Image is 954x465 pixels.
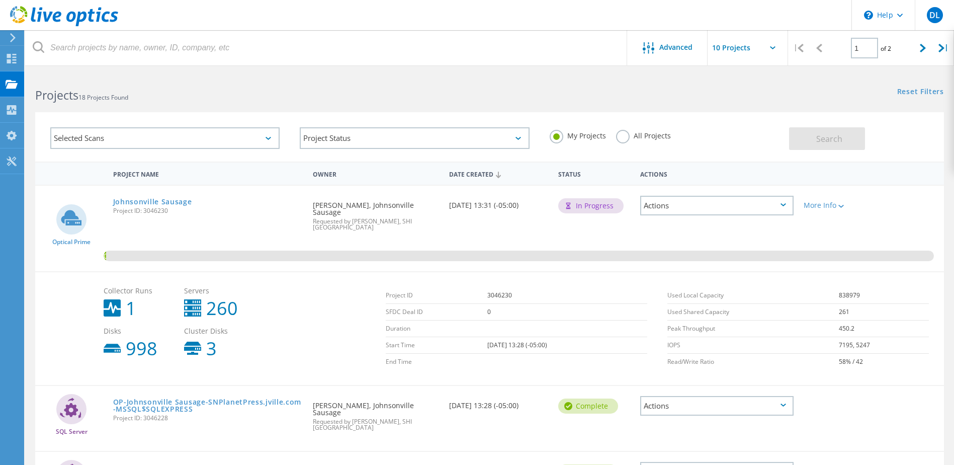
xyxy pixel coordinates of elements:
[313,218,439,230] span: Requested by [PERSON_NAME], SHI [GEOGRAPHIC_DATA]
[667,304,839,321] td: Used Shared Capacity
[126,340,157,358] b: 998
[113,399,303,413] a: OP-Johnsonville Sausage-SNPlanetPress.jville.com-MSSQL$SQLEXPRESS
[667,321,839,337] td: Peak Throughput
[804,202,866,209] div: More Info
[386,321,487,337] td: Duration
[206,299,238,318] b: 260
[839,304,929,321] td: 261
[184,328,254,335] span: Cluster Disks
[839,354,929,370] td: 58% / 42
[616,130,671,139] label: All Projects
[386,354,487,370] td: End Time
[35,87,78,103] b: Projects
[487,337,647,354] td: [DATE] 13:28 (-05:00)
[52,239,91,245] span: Optical Prime
[553,164,635,183] div: Status
[25,30,628,65] input: Search projects by name, owner, ID, company, etc
[788,30,809,66] div: |
[881,44,891,53] span: of 2
[386,304,487,321] td: SFDC Deal ID
[816,133,842,144] span: Search
[640,196,794,215] div: Actions
[839,287,929,304] td: 838979
[386,287,487,304] td: Project ID
[308,186,444,241] div: [PERSON_NAME], Johnsonville Sausage
[56,429,88,435] span: SQL Server
[113,415,303,421] span: Project ID: 3046228
[386,337,487,354] td: Start Time
[635,164,799,183] div: Actions
[667,337,839,354] td: IOPS
[50,127,280,149] div: Selected Scans
[10,21,118,28] a: Live Optics Dashboard
[308,386,444,441] div: [PERSON_NAME], Johnsonville Sausage
[839,337,929,354] td: 7195, 5247
[300,127,529,149] div: Project Status
[206,340,217,358] b: 3
[558,198,624,213] div: In Progress
[444,386,553,419] div: [DATE] 13:28 (-05:00)
[184,287,254,294] span: Servers
[113,208,303,214] span: Project ID: 3046230
[487,304,647,321] td: 0
[444,164,553,183] div: Date Created
[789,127,865,150] button: Search
[487,287,647,304] td: 3046230
[550,130,606,139] label: My Projects
[839,321,929,337] td: 450.2
[640,396,794,416] div: Actions
[104,328,174,335] span: Disks
[104,251,106,260] span: 0.26%
[78,93,128,102] span: 18 Projects Found
[126,299,136,318] b: 1
[104,287,174,294] span: Collector Runs
[308,164,444,183] div: Owner
[933,30,954,66] div: |
[864,11,873,20] svg: \n
[113,198,192,205] a: Johnsonville Sausage
[313,419,439,431] span: Requested by [PERSON_NAME], SHI [GEOGRAPHIC_DATA]
[667,354,839,370] td: Read/Write Ratio
[897,88,944,97] a: Reset Filters
[558,399,618,414] div: Complete
[667,287,839,304] td: Used Local Capacity
[444,186,553,219] div: [DATE] 13:31 (-05:00)
[929,11,940,19] span: DL
[659,44,692,51] span: Advanced
[108,164,308,183] div: Project Name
